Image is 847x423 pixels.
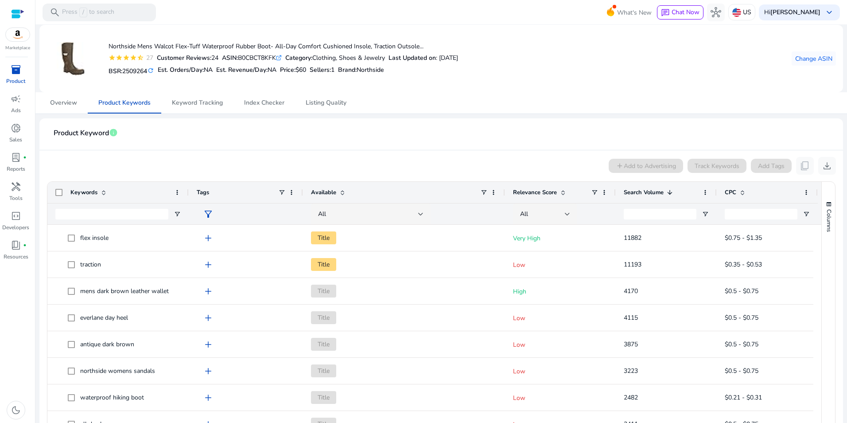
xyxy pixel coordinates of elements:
button: Open Filter Menu [174,211,181,218]
span: Title [311,231,336,244]
span: fiber_manual_record [23,156,27,159]
span: NA [268,66,276,74]
b: Customer Reviews: [157,54,211,62]
span: northside womens sandals [80,367,155,375]
h5: Price: [280,67,306,74]
div: B0CBCT8KFK [222,53,282,63]
span: Keyword Tracking [172,100,223,106]
span: $0.21 - $0.31 [725,393,762,402]
mat-icon: refresh [147,67,154,75]
span: 1 [331,66,334,74]
span: 4170 [624,287,638,295]
span: lab_profile [11,152,21,163]
p: Reports [7,165,25,173]
p: Sales [9,136,22,144]
p: Low [513,362,608,380]
p: Low [513,389,608,407]
span: Title [311,391,336,404]
span: add [203,366,214,376]
span: $0.5 - $0.75 [725,287,758,295]
p: Ads [11,106,21,114]
p: Product [6,77,25,85]
span: Columns [825,209,833,232]
h5: : [338,67,384,74]
mat-icon: star [109,54,116,61]
span: Overview [50,100,77,106]
h5: Sellers: [310,67,334,74]
span: Northside [357,66,384,74]
h5: Est. Orders/Day: [158,67,213,74]
span: 3223 [624,367,638,375]
p: Low [513,309,608,327]
span: CPC [725,188,736,196]
div: : [DATE] [389,53,458,63]
b: Category: [285,54,312,62]
span: Index Checker [244,100,284,106]
span: add [203,339,214,350]
span: campaign [11,94,21,104]
mat-icon: star_half [137,54,144,61]
button: download [818,157,836,175]
span: book_4 [11,240,21,251]
span: flex insole [80,234,109,242]
span: add [203,259,214,270]
input: Search Volume Filter Input [624,209,696,219]
span: antique dark brown [80,340,134,349]
img: 31kq1pwga3L._AC_US40_.jpg [57,42,90,75]
div: 27 [144,53,153,63]
span: 2482 [624,393,638,402]
span: hub [711,7,721,18]
span: 11193 [624,260,641,269]
span: Brand [338,66,355,74]
span: fiber_manual_record [23,243,27,247]
mat-icon: star [130,54,137,61]
span: Product Keyword [54,125,109,141]
h4: Northside Mens Walcot Flex-Tuff Waterproof Rubber Boot- All-Day Comfort Cushioned Insole, Tractio... [109,43,458,51]
span: keyboard_arrow_down [824,7,835,18]
span: handyman [11,181,21,192]
p: Resources [4,253,28,261]
p: Low [513,256,608,274]
span: All [520,210,528,218]
span: code_blocks [11,211,21,221]
p: Developers [2,223,29,231]
span: Title [311,311,336,324]
span: dark_mode [11,405,21,415]
input: CPC Filter Input [725,209,797,219]
span: Search Volume [624,188,664,196]
span: add [203,392,214,403]
span: Title [311,364,336,377]
span: waterproof hiking boot [80,393,144,402]
span: traction [80,260,101,269]
span: Title [311,258,336,271]
button: chatChat Now [657,5,703,20]
span: download [822,161,832,171]
span: Chat Now [672,8,699,16]
span: Keywords [70,188,97,196]
p: High [513,282,608,301]
span: filter_alt [203,209,214,219]
span: inventory_2 [11,64,21,75]
span: search [50,7,60,18]
span: everlane day heel [80,313,128,322]
span: Change ASIN [795,54,832,63]
span: $0.5 - $0.75 [725,313,758,322]
b: Last Updated on [389,54,436,62]
span: All [318,210,326,218]
span: donut_small [11,123,21,133]
span: $0.35 - $0.53 [725,260,762,269]
span: Relevance Score [513,188,557,196]
span: Title [311,338,336,351]
span: What's New [617,5,652,20]
span: Available [311,188,336,196]
span: Listing Quality [306,100,346,106]
h5: Est. Revenue/Day: [216,67,276,74]
b: ASIN: [222,54,238,62]
b: [PERSON_NAME] [770,8,820,16]
button: Change ASIN [792,51,836,66]
input: Keywords Filter Input [55,209,168,219]
h5: BSR: [109,66,154,75]
span: 3875 [624,340,638,349]
p: Tools [9,194,23,202]
span: $0.5 - $0.75 [725,340,758,349]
